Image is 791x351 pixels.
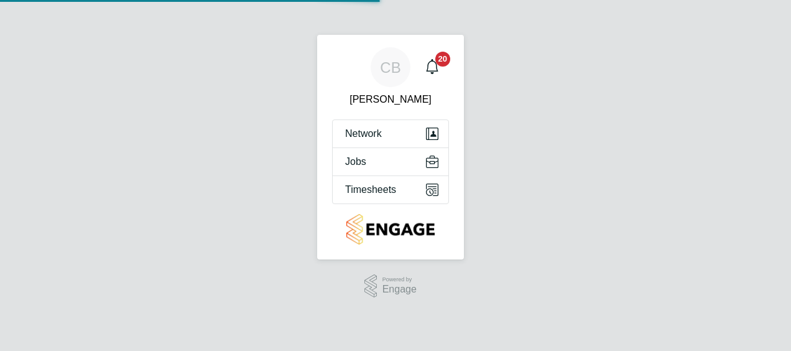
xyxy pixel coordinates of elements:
a: 20 [420,47,445,87]
nav: Main navigation [317,35,464,260]
span: Engage [382,284,417,295]
span: Powered by [382,274,417,285]
a: Go to home page [332,214,449,245]
a: Powered byEngage [364,274,417,298]
button: Network [333,120,448,147]
span: Network [345,128,382,139]
span: CB [380,59,400,75]
span: Jobs [345,156,366,167]
span: Callum Bradbury [332,92,449,107]
button: Timesheets [333,176,448,204]
span: Timesheets [345,184,396,195]
button: Jobs [333,148,448,175]
img: countryside-properties-logo-retina.png [346,214,434,245]
span: 20 [435,52,450,67]
a: CB[PERSON_NAME] [332,47,449,107]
